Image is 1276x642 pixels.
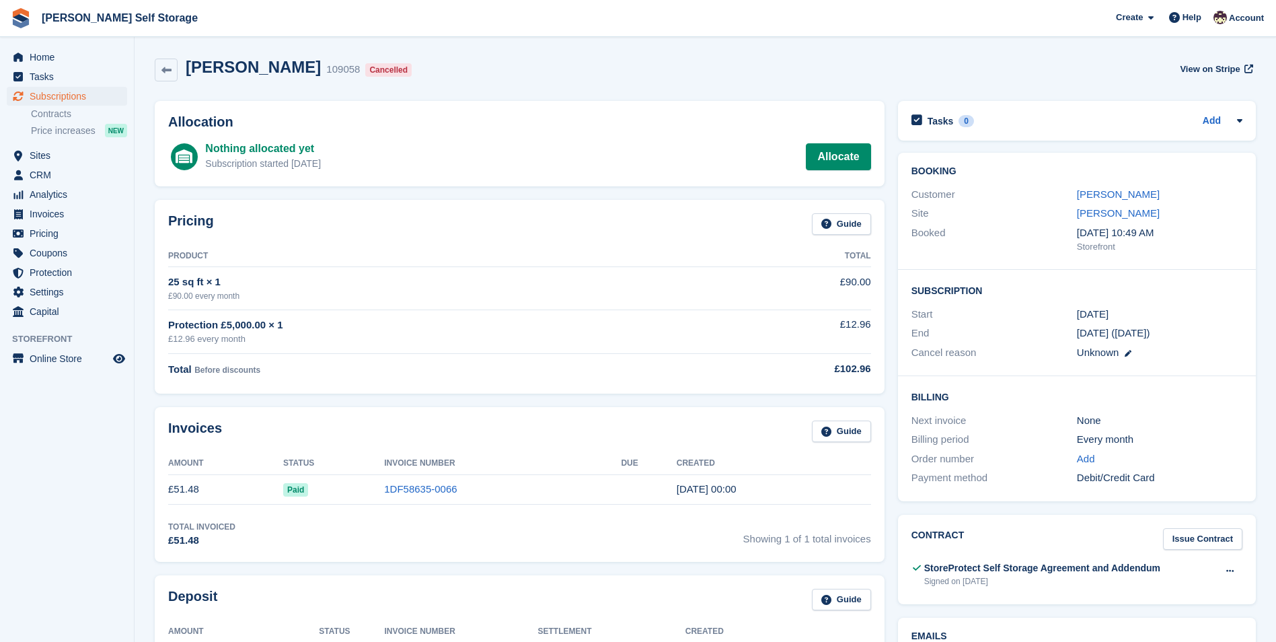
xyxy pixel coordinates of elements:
div: Cancelled [365,63,412,77]
a: Guide [812,589,871,611]
span: Home [30,48,110,67]
span: Online Store [30,349,110,368]
span: [DATE] ([DATE]) [1077,327,1150,338]
a: Contracts [31,108,127,120]
span: Coupons [30,244,110,262]
h2: Pricing [168,213,214,236]
span: Account [1229,11,1264,25]
a: Add [1203,114,1221,129]
div: 25 sq ft × 1 [168,275,702,290]
span: View on Stripe [1180,63,1240,76]
a: menu [7,244,127,262]
div: 0 [959,115,974,127]
th: Due [621,453,676,474]
span: CRM [30,166,110,184]
span: Pricing [30,224,110,243]
span: Protection [30,263,110,282]
time: 2025-09-21 23:00:00 UTC [1077,307,1109,322]
th: Created [677,453,871,474]
a: menu [7,263,127,282]
a: 1DF58635-0066 [384,483,457,495]
div: Debit/Credit Card [1077,470,1242,486]
span: Create [1116,11,1143,24]
h2: Deposit [168,589,217,611]
div: Subscription started [DATE] [205,157,321,171]
div: Billing period [911,432,1077,448]
td: £90.00 [702,267,871,310]
h2: Booking [911,166,1242,177]
span: Invoices [30,205,110,223]
div: Every month [1077,432,1242,448]
span: Sites [30,146,110,165]
div: £102.96 [702,361,871,377]
span: Settings [30,283,110,301]
span: Analytics [30,185,110,204]
th: Amount [168,453,283,474]
th: Invoice Number [384,453,621,474]
span: Paid [283,483,308,497]
a: [PERSON_NAME] Self Storage [36,7,203,29]
a: Price increases NEW [31,123,127,138]
span: Subscriptions [30,87,110,106]
div: [DATE] 10:49 AM [1077,225,1242,241]
div: Nothing allocated yet [205,141,321,157]
a: Preview store [111,351,127,367]
span: Price increases [31,124,96,137]
div: Start [911,307,1077,322]
div: NEW [105,124,127,137]
a: menu [7,205,127,223]
div: Next invoice [911,413,1077,429]
span: Total [168,363,192,375]
div: Cancel reason [911,345,1077,361]
h2: Tasks [928,115,954,127]
a: menu [7,87,127,106]
h2: Emails [911,631,1242,642]
a: View on Stripe [1174,58,1256,80]
div: £12.96 every month [168,332,702,346]
a: menu [7,349,127,368]
img: stora-icon-8386f47178a22dfd0bd8f6a31ec36ba5ce8667c1dd55bd0f319d3a0aa187defe.svg [11,8,31,28]
a: menu [7,67,127,86]
th: Total [702,246,871,267]
th: Product [168,246,702,267]
a: menu [7,302,127,321]
span: Showing 1 of 1 total invoices [743,521,871,548]
div: Order number [911,452,1077,467]
h2: Subscription [911,283,1242,297]
span: Help [1183,11,1201,24]
div: £90.00 every month [168,290,702,302]
a: menu [7,283,127,301]
a: menu [7,146,127,165]
div: Protection £5,000.00 × 1 [168,318,702,333]
a: menu [7,48,127,67]
div: £51.48 [168,533,235,548]
h2: Billing [911,390,1242,403]
div: Storefront [1077,240,1242,254]
div: 109058 [326,62,360,77]
span: Unknown [1077,347,1119,358]
div: Total Invoiced [168,521,235,533]
h2: Allocation [168,114,871,130]
div: Booked [911,225,1077,254]
span: Storefront [12,332,134,346]
span: Capital [30,302,110,321]
h2: Invoices [168,421,222,443]
td: £51.48 [168,474,283,505]
div: Payment method [911,470,1077,486]
a: Issue Contract [1163,528,1242,550]
h2: [PERSON_NAME] [186,58,321,76]
a: [PERSON_NAME] [1077,188,1160,200]
a: menu [7,166,127,184]
a: Guide [812,213,871,236]
a: Guide [812,421,871,443]
td: £12.96 [702,310,871,353]
a: Add [1077,452,1095,467]
div: Site [911,206,1077,221]
span: Before discounts [194,365,260,375]
time: 2025-09-21 23:00:22 UTC [677,483,737,495]
img: Jacob Esser [1213,11,1227,24]
div: Customer [911,187,1077,203]
a: menu [7,185,127,204]
span: Tasks [30,67,110,86]
h2: Contract [911,528,965,550]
